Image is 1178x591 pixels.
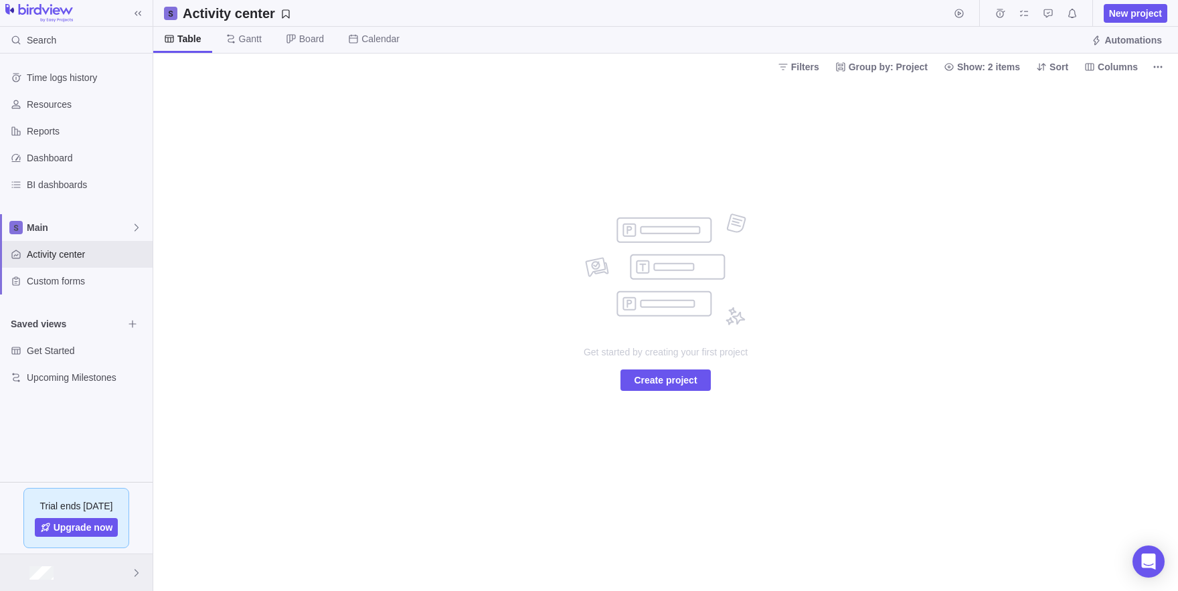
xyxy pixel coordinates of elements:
span: Upcoming Milestones [27,371,147,384]
span: Notifications [1063,4,1082,23]
a: Approval requests [1039,10,1058,21]
span: Main [27,221,131,234]
span: Show: 2 items [957,60,1020,74]
h2: Activity center [183,4,275,23]
div: no data to show [532,80,800,591]
span: BI dashboards [27,178,147,191]
span: Reports [27,124,147,138]
span: Sort [1031,58,1074,76]
span: Sort [1049,60,1068,74]
span: My assignments [1015,4,1033,23]
span: Save your current layout and filters as a View [177,4,297,23]
span: Search [27,33,56,47]
span: Board [299,32,324,46]
span: Filters [772,58,825,76]
span: Get Started [27,344,147,357]
a: My assignments [1015,10,1033,21]
span: Custom forms [27,274,147,288]
a: Upgrade now [35,518,118,537]
span: Automations [1104,33,1162,47]
span: Time logs [991,4,1009,23]
span: Time logs history [27,71,147,84]
span: Calendar [361,32,400,46]
span: Saved views [11,317,123,331]
span: Filters [791,60,819,74]
span: Get started by creating your first project [532,345,800,359]
span: Group by: Project [849,60,928,74]
span: Resources [27,98,147,111]
div: Open Intercom Messenger [1132,545,1165,578]
span: Show: 2 items [938,58,1025,76]
span: Upgrade now [54,521,113,534]
span: Create project [620,369,710,391]
span: Trial ends [DATE] [40,499,113,513]
img: logo [5,4,73,23]
div: Bakir [8,565,24,581]
span: Gantt [239,32,262,46]
span: New project [1109,7,1162,20]
span: Dashboard [27,151,147,165]
span: Columns [1079,58,1143,76]
span: Browse views [123,315,142,333]
a: Notifications [1063,10,1082,21]
span: Create project [634,372,697,388]
span: Start timer [950,4,969,23]
span: Table [177,32,201,46]
span: More actions [1149,58,1167,76]
span: Activity center [27,248,147,261]
span: New project [1104,4,1167,23]
span: Group by: Project [830,58,933,76]
span: Approval requests [1039,4,1058,23]
a: Time logs [991,10,1009,21]
span: Automations [1086,31,1167,50]
span: Columns [1098,60,1138,74]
